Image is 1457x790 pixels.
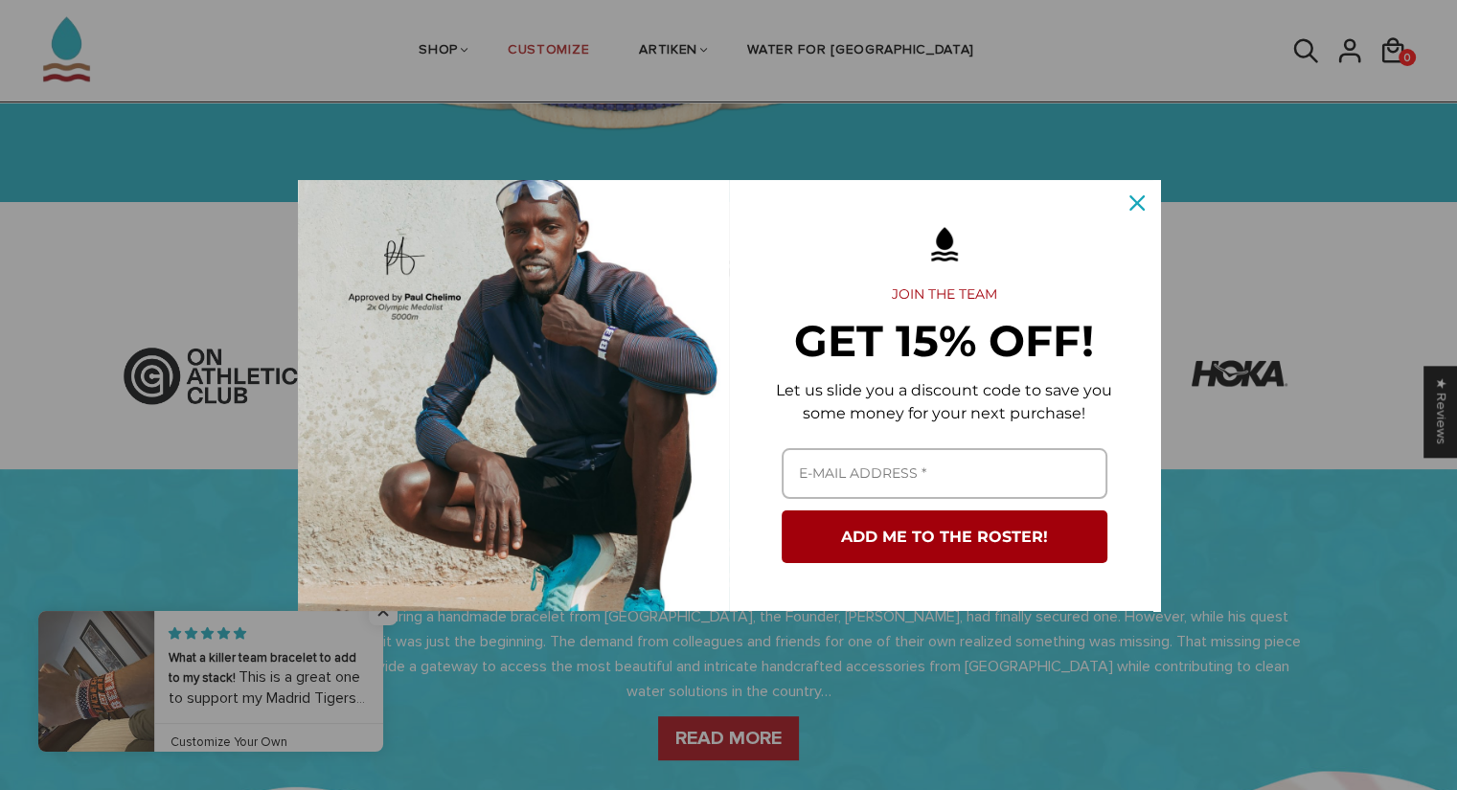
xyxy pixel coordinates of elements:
p: Let us slide you a discount code to save you some money for your next purchase! [760,379,1129,425]
svg: close icon [1129,195,1145,211]
h2: JOIN THE TEAM [760,286,1129,304]
strong: GET 15% OFF! [794,314,1094,367]
button: ADD ME TO THE ROSTER! [782,510,1107,563]
input: Email field [782,448,1107,499]
button: Close [1114,180,1160,226]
